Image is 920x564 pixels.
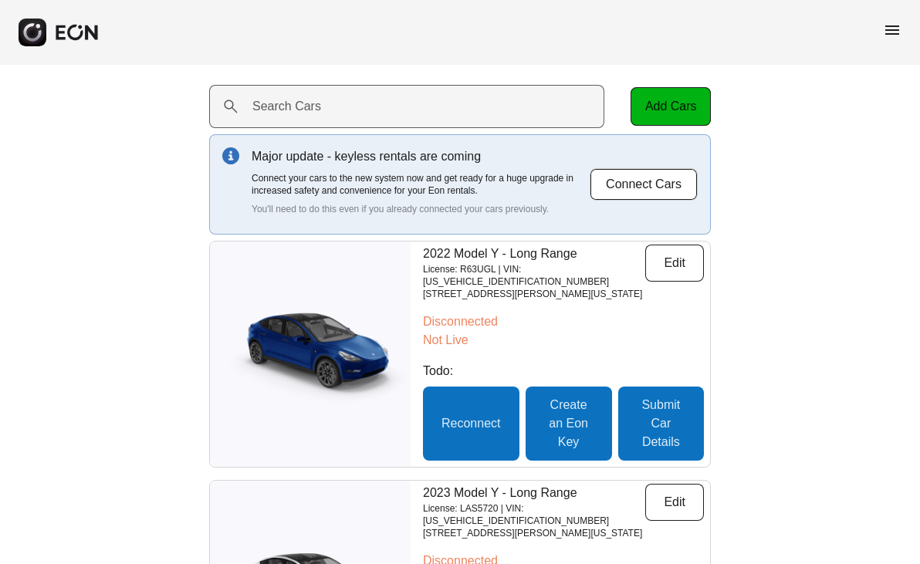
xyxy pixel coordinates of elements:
[645,245,704,282] button: Edit
[210,304,411,404] img: car
[222,147,239,164] img: info
[423,502,645,527] p: License: LAS5720 | VIN: [US_VEHICLE_IDENTIFICATION_NUMBER]
[423,288,645,300] p: [STREET_ADDRESS][PERSON_NAME][US_STATE]
[252,147,590,166] p: Major update - keyless rentals are coming
[423,387,519,461] button: Reconnect
[252,172,590,197] p: Connect your cars to the new system now and get ready for a huge upgrade in increased safety and ...
[423,245,645,263] p: 2022 Model Y - Long Range
[252,203,590,215] p: You'll need to do this even if you already connected your cars previously.
[423,312,704,331] p: Disconnected
[423,263,645,288] p: License: R63UGL | VIN: [US_VEHICLE_IDENTIFICATION_NUMBER]
[883,21,901,39] span: menu
[645,484,704,521] button: Edit
[590,168,698,201] button: Connect Cars
[423,362,704,380] p: Todo:
[526,387,612,461] button: Create an Eon Key
[423,331,704,350] p: Not Live
[631,87,711,126] button: Add Cars
[423,527,645,539] p: [STREET_ADDRESS][PERSON_NAME][US_STATE]
[423,484,645,502] p: 2023 Model Y - Long Range
[252,97,321,116] label: Search Cars
[618,387,704,461] button: Submit Car Details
